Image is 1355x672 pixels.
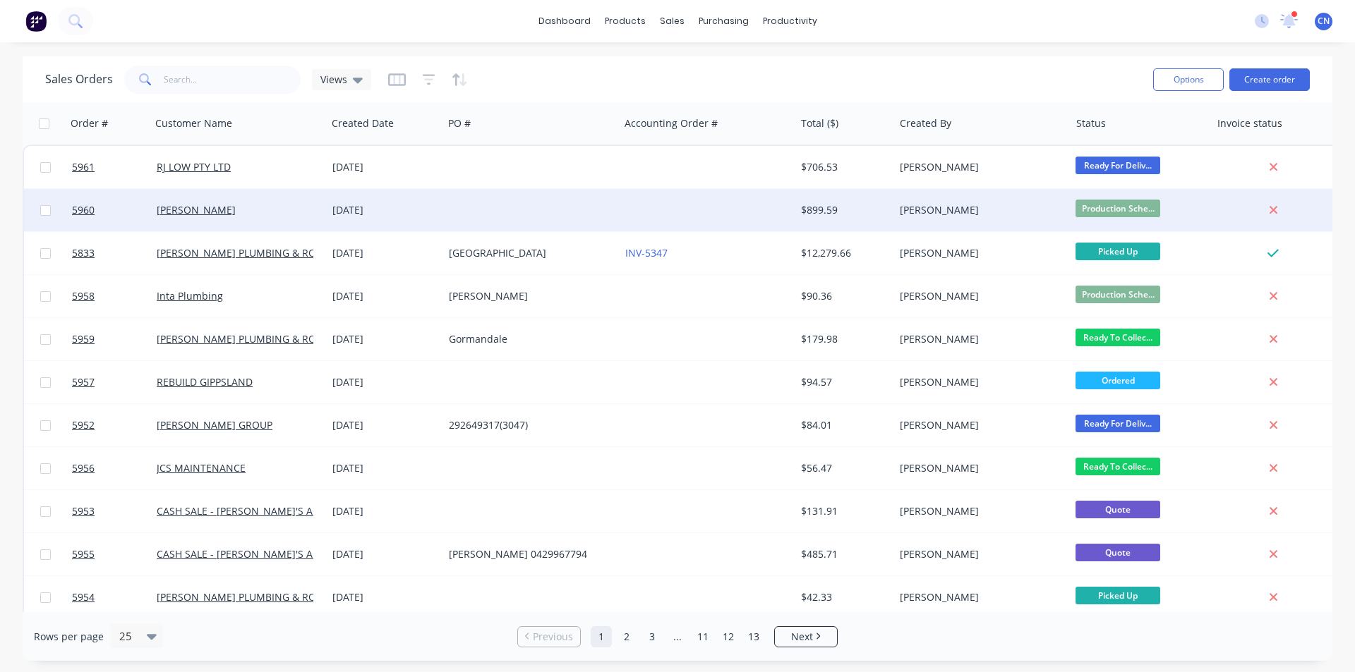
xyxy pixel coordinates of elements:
[72,461,95,475] span: 5956
[157,418,272,432] a: [PERSON_NAME] GROUP
[72,404,157,446] a: 5952
[900,547,1056,561] div: [PERSON_NAME]
[1076,286,1160,303] span: Production Sche...
[598,11,653,32] div: products
[1217,116,1282,130] div: Invoice status
[72,246,95,260] span: 5833
[332,590,438,604] div: [DATE]
[72,576,157,618] a: 5954
[900,246,1056,260] div: [PERSON_NAME]
[71,116,108,130] div: Order #
[157,461,246,475] a: JCS MAINTENANCE
[625,116,718,130] div: Accounting Order #
[332,461,438,475] div: [DATE]
[157,547,354,561] a: CASH SALE - [PERSON_NAME]'S ACCOUNT
[900,116,951,130] div: Created By
[448,116,471,130] div: PO #
[900,160,1056,174] div: [PERSON_NAME]
[332,332,438,346] div: [DATE]
[332,504,438,518] div: [DATE]
[900,203,1056,217] div: [PERSON_NAME]
[1076,200,1160,217] span: Production Sche...
[72,590,95,604] span: 5954
[72,189,157,231] a: 5960
[157,160,231,173] a: RJ LOW PTY LTD
[164,66,301,94] input: Search...
[533,630,573,644] span: Previous
[791,630,813,644] span: Next
[449,332,606,346] div: Gormandale
[801,332,884,346] div: $179.98
[1318,15,1330,28] span: CN
[775,630,837,644] a: Next page
[157,203,236,216] a: [PERSON_NAME]
[157,375,253,389] a: REBUILD GIPPSLAND
[332,418,438,432] div: [DATE]
[591,626,612,647] a: Page 1 is your current page
[72,533,157,575] a: 5955
[157,504,354,518] a: CASH SALE - [PERSON_NAME]'S ACCOUNT
[320,72,347,87] span: Views
[512,626,843,647] ul: Pagination
[801,116,838,130] div: Total ($)
[616,626,637,647] a: Page 2
[900,289,1056,303] div: [PERSON_NAME]
[1076,587,1160,604] span: Picked Up
[157,332,409,346] a: [PERSON_NAME] PLUMBING & ROOFING PRO PTY LTD
[72,289,95,303] span: 5958
[756,11,824,32] div: productivity
[72,447,157,489] a: 5956
[801,418,884,432] div: $84.01
[72,318,157,360] a: 5959
[801,375,884,389] div: $94.57
[900,504,1056,518] div: [PERSON_NAME]
[1153,68,1224,91] button: Options
[155,116,232,130] div: Customer Name
[332,160,438,174] div: [DATE]
[1076,157,1160,174] span: Ready For Deliv...
[72,146,157,188] a: 5961
[72,490,157,532] a: 5953
[743,626,764,647] a: Page 13
[72,547,95,561] span: 5955
[801,203,884,217] div: $899.59
[72,418,95,432] span: 5952
[642,626,663,647] a: Page 3
[449,289,606,303] div: [PERSON_NAME]
[801,461,884,475] div: $56.47
[449,246,606,260] div: [GEOGRAPHIC_DATA]
[72,332,95,346] span: 5959
[72,232,157,274] a: 5833
[332,289,438,303] div: [DATE]
[900,590,1056,604] div: [PERSON_NAME]
[157,289,223,303] a: Inta Plumbing
[72,361,157,403] a: 5957
[332,246,438,260] div: [DATE]
[900,418,1056,432] div: [PERSON_NAME]
[801,504,884,518] div: $131.91
[667,626,688,647] a: Jump forward
[692,11,756,32] div: purchasing
[45,73,113,86] h1: Sales Orders
[900,375,1056,389] div: [PERSON_NAME]
[449,418,606,432] div: 292649317(3047)
[34,630,104,644] span: Rows per page
[653,11,692,32] div: sales
[625,246,668,259] a: INV-5347
[801,590,884,604] div: $42.33
[718,626,739,647] a: Page 12
[72,375,95,389] span: 5957
[518,630,580,644] a: Previous page
[801,289,884,303] div: $90.36
[692,626,713,647] a: Page 11
[1076,372,1160,389] span: Ordered
[1076,458,1160,475] span: Ready To Collec...
[332,375,438,389] div: [DATE]
[72,275,157,317] a: 5958
[1229,68,1310,91] button: Create order
[1076,415,1160,432] span: Ready For Deliv...
[449,547,606,561] div: [PERSON_NAME] 0429967794
[157,590,409,604] a: [PERSON_NAME] PLUMBING & ROOFING PRO PTY LTD
[72,504,95,518] span: 5953
[157,246,409,259] a: [PERSON_NAME] PLUMBING & ROOFING PRO PTY LTD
